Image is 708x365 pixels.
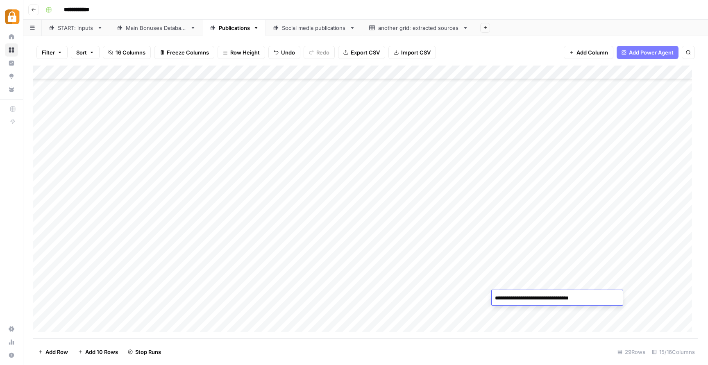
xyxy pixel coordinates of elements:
div: Main Bonuses Database [126,24,187,32]
span: Sort [76,48,87,57]
a: Your Data [5,83,18,96]
button: Add Row [33,345,73,358]
a: another grid: extracted sources [362,20,475,36]
span: Add Row [45,348,68,356]
a: Social media publications [266,20,362,36]
button: Stop Runs [123,345,166,358]
a: START: inputs [42,20,110,36]
span: 16 Columns [116,48,145,57]
img: Adzz Logo [5,9,20,24]
div: 15/16 Columns [649,345,698,358]
button: Add Power Agent [617,46,678,59]
button: Sort [71,46,100,59]
a: Opportunities [5,70,18,83]
button: Redo [304,46,335,59]
div: 29 Rows [614,345,649,358]
span: Export CSV [351,48,380,57]
button: Workspace: Adzz [5,7,18,27]
a: Home [5,30,18,43]
a: Insights [5,57,18,70]
span: Filter [42,48,55,57]
span: Undo [281,48,295,57]
div: START: inputs [58,24,94,32]
div: Social media publications [282,24,346,32]
span: Redo [316,48,329,57]
a: Settings [5,322,18,336]
button: Freeze Columns [154,46,214,59]
span: Import CSV [401,48,431,57]
a: Main Bonuses Database [110,20,203,36]
span: Add Power Agent [629,48,674,57]
button: Import CSV [388,46,436,59]
a: Publications [203,20,266,36]
a: Usage [5,336,18,349]
span: Freeze Columns [167,48,209,57]
button: 16 Columns [103,46,151,59]
span: Add 10 Rows [85,348,118,356]
a: Browse [5,43,18,57]
div: another grid: extracted sources [378,24,459,32]
button: Help + Support [5,349,18,362]
button: Row Height [218,46,265,59]
button: Filter [36,46,68,59]
span: Add Column [576,48,608,57]
button: Export CSV [338,46,385,59]
div: Publications [219,24,250,32]
button: Add Column [564,46,613,59]
span: Row Height [230,48,260,57]
button: Add 10 Rows [73,345,123,358]
button: Undo [268,46,300,59]
span: Stop Runs [135,348,161,356]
